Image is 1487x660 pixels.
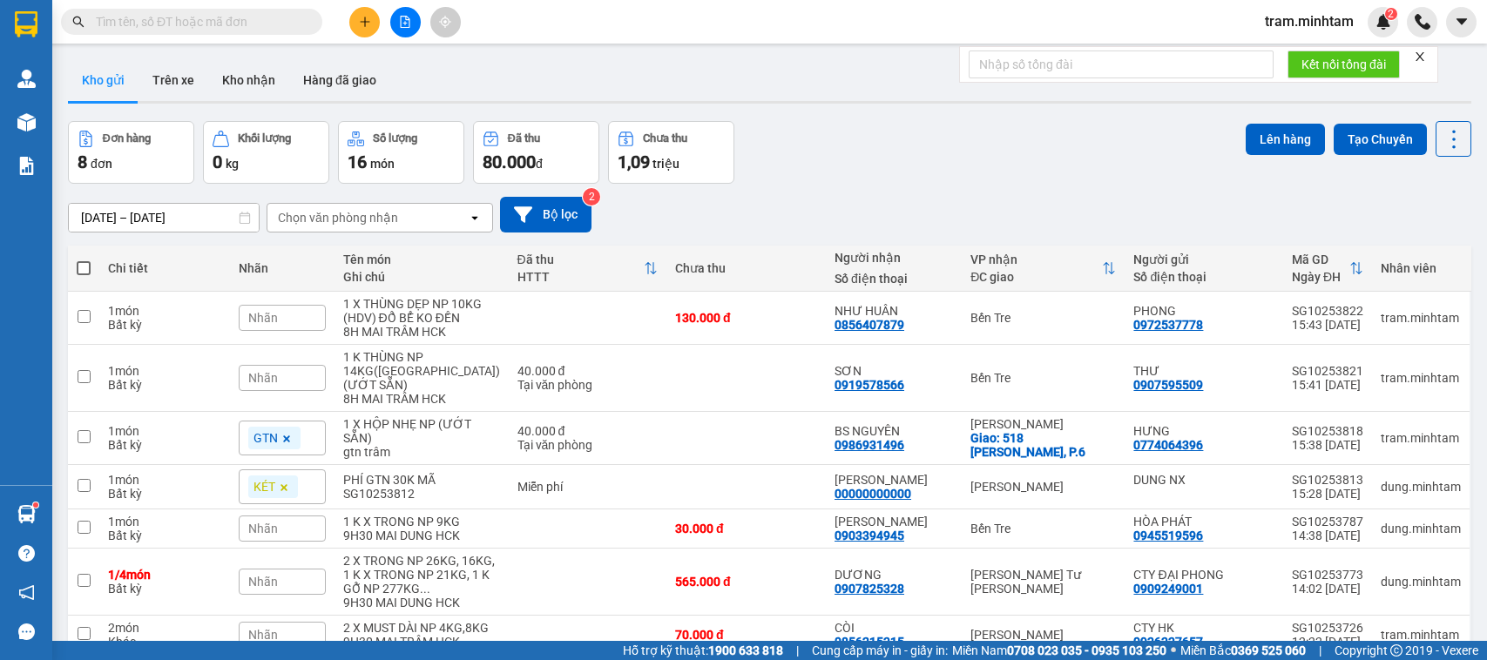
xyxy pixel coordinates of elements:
[1301,55,1386,74] span: Kết nối tổng đài
[359,16,371,28] span: plus
[108,529,221,542] div: Bất kỳ
[1319,641,1321,660] span: |
[835,318,904,332] div: 0856407879
[343,554,500,596] div: 2 X TRONG NP 26KG, 16KG, 1 K X TRONG NP 21KG, 1 K GỖ NP 277KG ( HDV ) ( HƯ HỎNG KO ĐỀN )
[1388,8,1394,20] span: 2
[1251,10,1368,32] span: tram.minhtam
[1292,568,1363,582] div: SG10253773
[203,121,329,184] button: Khối lượng0kg
[483,152,536,172] span: 80.000
[18,584,35,601] span: notification
[1381,311,1461,325] div: tram.minhtam
[343,325,500,339] div: 8H MAI TRÂM HCK
[1246,124,1325,155] button: Lên hàng
[970,417,1116,431] div: [PERSON_NAME]
[239,261,326,275] div: Nhãn
[643,132,687,145] div: Chưa thu
[970,431,1116,459] div: Giao: 518 NGUYỄN THỊ THẬP, P.6
[835,621,953,635] div: CÒI
[675,261,817,275] div: Chưa thu
[1133,529,1203,542] div: 0945519596
[343,529,500,542] div: 9H30 MAI DUNG HCK
[835,635,904,649] div: 0856215315
[1415,14,1430,30] img: phone-icon
[1133,424,1274,438] div: HƯNG
[15,11,37,37] img: logo-vxr
[835,582,904,596] div: 0907825328
[343,297,500,325] div: 1 X THÙNG DẸP NP 10KG (HDV) ĐỔ BỂ KO ĐỀN
[1007,643,1166,657] strong: 0708 023 035 - 0935 103 250
[370,157,395,171] span: món
[970,628,1116,642] div: [PERSON_NAME]
[835,438,904,452] div: 0986931496
[1381,575,1461,589] div: dung.minhtam
[108,621,221,635] div: 2 món
[226,157,239,171] span: kg
[962,246,1125,292] th: Toggle SortBy
[108,568,221,582] div: 1 / 4 món
[835,529,904,542] div: 0903394945
[1292,487,1363,501] div: 15:28 [DATE]
[248,371,278,385] span: Nhãn
[108,635,221,649] div: Khác
[1390,644,1403,657] span: copyright
[343,350,500,392] div: 1 K THÙNG NP 14KG(TN) (ƯỚT SẴN)
[108,378,221,392] div: Bất kỳ
[1133,473,1274,487] div: DUNG NX
[517,480,659,494] div: Miễn phí
[1292,364,1363,378] div: SG10253821
[1171,647,1176,654] span: ⚪️
[1292,253,1349,266] div: Mã GD
[835,364,953,378] div: SƠN
[468,211,482,225] svg: open
[517,438,659,452] div: Tại văn phòng
[675,628,817,642] div: 70.000 đ
[835,272,953,286] div: Số điện thoại
[1292,438,1363,452] div: 15:38 [DATE]
[69,204,259,232] input: Select a date range.
[1133,304,1274,318] div: PHONG
[343,417,500,445] div: 1 X HỘP NHẸ NP (ƯỚT SẴN)
[349,7,380,37] button: plus
[1385,8,1397,20] sup: 2
[508,132,540,145] div: Đã thu
[623,641,783,660] span: Hỗ trợ kỹ thuật:
[343,445,500,459] div: gtn trâm
[835,424,953,438] div: BS NGUYÊN
[248,311,278,325] span: Nhãn
[1381,261,1461,275] div: Nhân viên
[1133,253,1274,266] div: Người gửi
[1381,480,1461,494] div: dung.minhtam
[108,364,221,378] div: 1 món
[343,253,500,266] div: Tên món
[835,487,911,501] div: 00000000000
[812,641,948,660] span: Cung cấp máy in - giấy in:
[248,575,278,589] span: Nhãn
[399,16,411,28] span: file-add
[1292,378,1363,392] div: 15:41 [DATE]
[1446,7,1477,37] button: caret-down
[343,596,500,609] div: 9H30 MAI DUNG HCK
[675,311,817,325] div: 130.000 đ
[970,568,1116,596] div: [PERSON_NAME] Tư [PERSON_NAME]
[343,635,500,649] div: 9H30 MAI TRÂM HCK
[835,515,953,529] div: LÊ PHÁT KHTT
[373,132,417,145] div: Số lượng
[1133,270,1274,284] div: Số điện thoại
[970,270,1102,284] div: ĐC giao
[108,582,221,596] div: Bất kỳ
[1381,522,1461,535] div: dung.minhtam
[1292,318,1363,332] div: 15:43 [DATE]
[213,152,222,172] span: 0
[1292,473,1363,487] div: SG10253813
[17,157,36,175] img: solution-icon
[108,304,221,318] div: 1 món
[248,628,278,642] span: Nhãn
[796,641,799,660] span: |
[208,59,289,101] button: Kho nhận
[1133,621,1274,635] div: CTY HK
[108,473,221,487] div: 1 món
[1231,643,1306,657] strong: 0369 525 060
[1133,438,1203,452] div: 0774064396
[68,59,139,101] button: Kho gửi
